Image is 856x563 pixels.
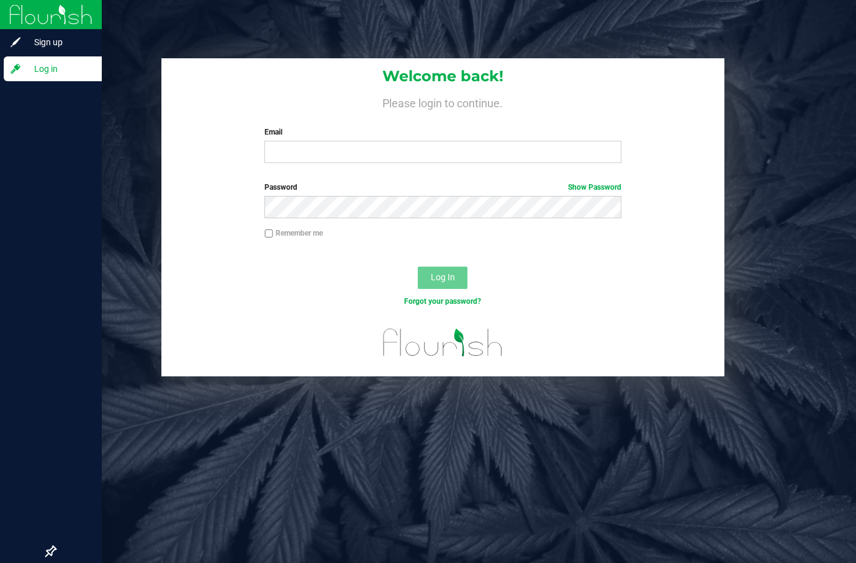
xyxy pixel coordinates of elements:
input: Remember me [264,229,273,238]
button: Log In [418,267,467,289]
label: Remember me [264,228,323,239]
span: Sign up [22,35,96,50]
span: Password [264,183,297,192]
inline-svg: Log in [9,63,22,75]
a: Forgot your password? [404,297,481,306]
span: Log In [431,272,455,282]
span: Log in [22,61,96,76]
img: flourish_logo.svg [372,320,513,365]
label: Email [264,126,621,138]
h1: Welcome back! [161,68,724,84]
h4: Please login to continue. [161,94,724,109]
inline-svg: Sign up [9,36,22,48]
a: Show Password [568,183,621,192]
